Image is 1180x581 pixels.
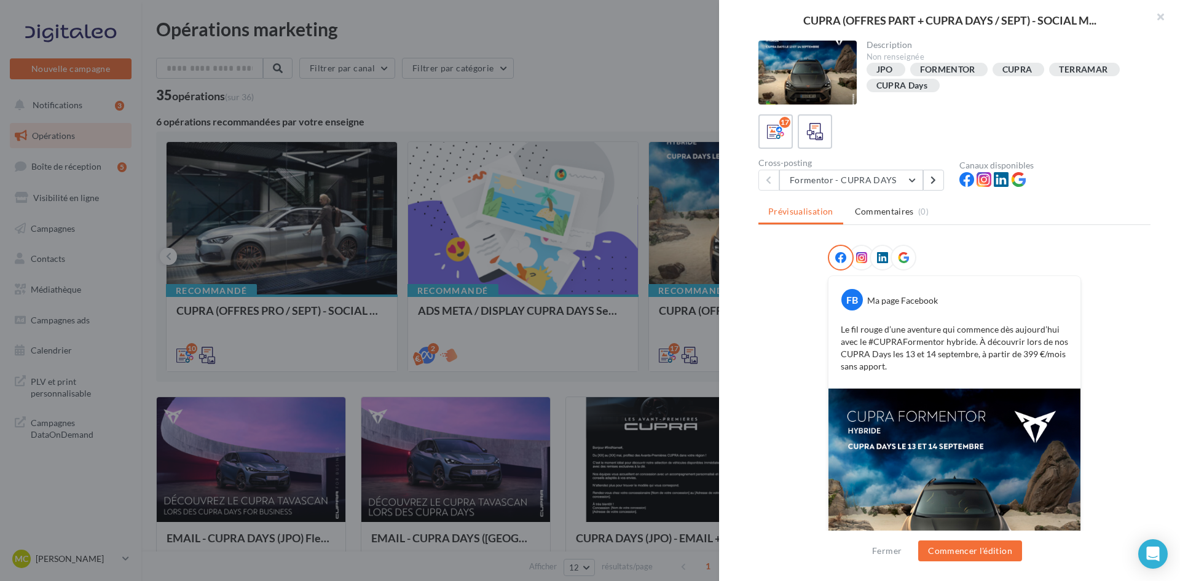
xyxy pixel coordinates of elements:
div: Ma page Facebook [867,294,938,307]
div: Cross-posting [758,159,950,167]
div: CUPRA Days [876,81,928,90]
span: (0) [918,207,929,216]
div: FB [841,289,863,310]
button: Commencer l'édition [918,540,1022,561]
div: JPO [876,65,893,74]
div: CUPRA [1002,65,1032,74]
button: Fermer [867,543,907,558]
div: Non renseignée [867,52,1141,63]
div: Open Intercom Messenger [1138,539,1168,569]
div: Canaux disponibles [959,161,1150,170]
div: FORMENTOR [920,65,975,74]
button: Formentor - CUPRA DAYS [779,170,923,191]
div: TERRAMAR [1059,65,1107,74]
span: CUPRA (OFFRES PART + CUPRA DAYS / SEPT) - SOCIAL M... [803,15,1096,26]
div: Description [867,41,1141,49]
span: Commentaires [855,205,914,218]
div: 17 [779,117,790,128]
p: Le fil rouge d’une aventure qui commence dès aujourd’hui avec le #CUPRAFormentor hybride. À décou... [841,323,1068,373]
